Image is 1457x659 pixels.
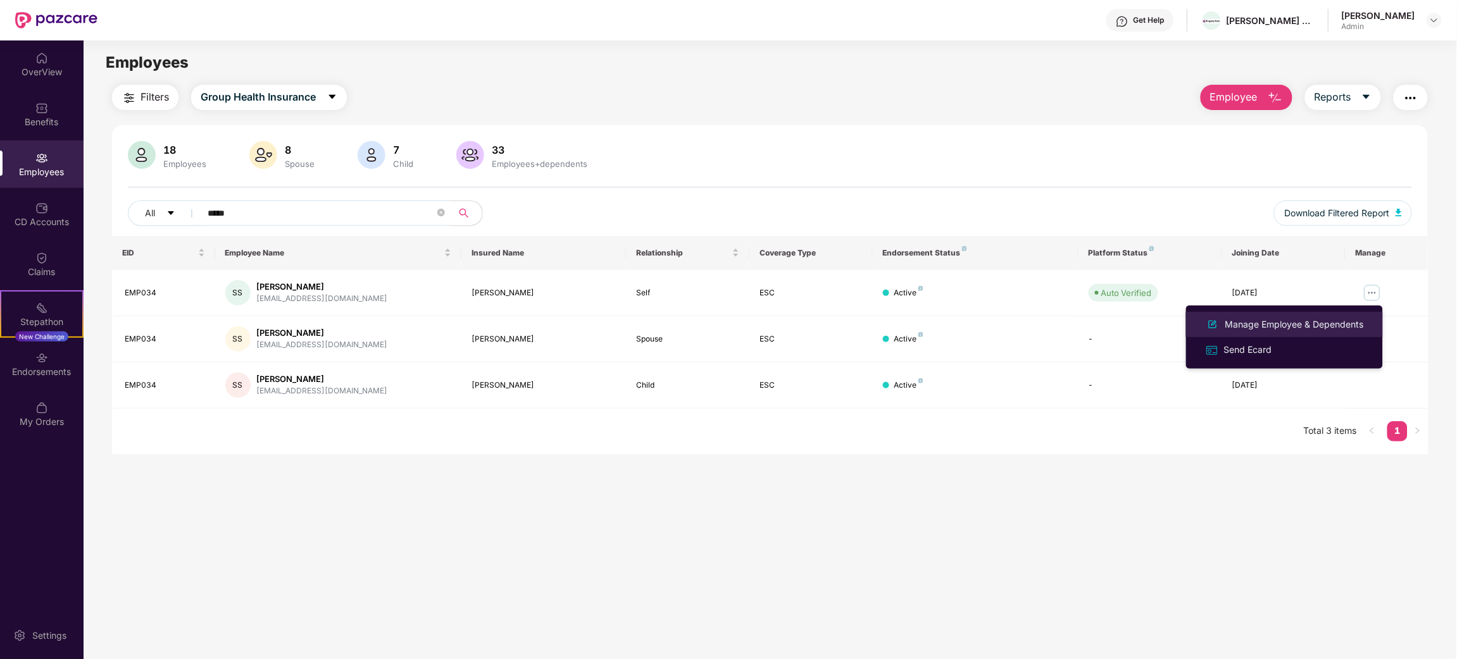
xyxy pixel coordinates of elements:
[1223,317,1366,331] div: Manage Employee & Dependents
[257,327,388,339] div: [PERSON_NAME]
[128,141,156,169] img: svg+xml;base64,PHN2ZyB4bWxucz0iaHR0cDovL3d3dy53My5vcmcvMjAwMC9zdmciIHhtbG5zOnhsaW5rPSJodHRwOi8vd3...
[456,141,484,169] img: svg+xml;base64,PHN2ZyB4bWxucz0iaHR0cDovL3d3dy53My5vcmcvMjAwMC9zdmciIHhtbG5zOnhsaW5rPSJodHRwOi8vd3...
[257,339,388,351] div: [EMAIL_ADDRESS][DOMAIN_NAME]
[1387,421,1408,440] a: 1
[472,287,616,299] div: [PERSON_NAME]
[35,252,48,264] img: svg+xml;base64,PHN2ZyBpZD0iQ2xhaW0iIHhtbG5zPSJodHRwOi8vd3d3LnczLm9yZy8yMDAwL3N2ZyIgd2lkdGg9IjIwIi...
[35,402,48,414] img: svg+xml;base64,PHN2ZyBpZD0iTXlfT3JkZXJzIiBkYXRhLW5hbWU9Ik15IE9yZGVycyIgeG1sbnM9Imh0dHA6Ly93d3cudz...
[112,85,178,110] button: Filters
[282,144,317,156] div: 8
[437,207,445,219] span: close-circle
[1362,283,1382,303] img: manageButton
[636,333,739,345] div: Spouse
[1116,15,1129,28] img: svg+xml;base64,PHN2ZyBpZD0iSGVscC0zMngzMiIgeG1sbnM9Imh0dHA6Ly93d3cudzMub3JnLzIwMDAvc3ZnIiB3aWR0aD...
[201,89,316,105] span: Group Health Insurance
[1205,317,1220,332] img: svg+xml;base64,PHN2ZyB4bWxucz0iaHR0cDovL3d3dy53My5vcmcvMjAwMC9zdmciIHhtbG5zOnhsaW5rPSJodHRwOi8vd3...
[461,236,626,270] th: Insured Name
[122,90,137,106] img: svg+xml;base64,PHN2ZyB4bWxucz0iaHR0cDovL3d3dy53My5vcmcvMjAwMC9zdmciIHdpZHRoPSIyNCIgaGVpZ2h0PSIyNC...
[191,85,347,110] button: Group Health Insurancecaret-down
[1284,206,1389,220] span: Download Filtered Report
[257,293,388,305] div: [EMAIL_ADDRESS][DOMAIN_NAME]
[225,248,442,258] span: Employee Name
[1362,421,1382,441] button: left
[13,629,26,642] img: svg+xml;base64,PHN2ZyBpZD0iU2V0dGluZy0yMHgyMCIgeG1sbnM9Imh0dHA6Ly93d3cudzMub3JnLzIwMDAvc3ZnIiB3aW...
[161,144,209,156] div: 18
[1408,421,1428,441] li: Next Page
[35,102,48,114] img: svg+xml;base64,PHN2ZyBpZD0iQmVuZWZpdHMiIHhtbG5zPSJodHRwOi8vd3d3LnczLm9yZy8yMDAwL3N2ZyIgd2lkdGg9Ij...
[894,333,923,345] div: Active
[1403,90,1418,106] img: svg+xml;base64,PHN2ZyB4bWxucz0iaHR0cDovL3d3dy53My5vcmcvMjAwMC9zdmciIHdpZHRoPSIyNCIgaGVpZ2h0PSIyNC...
[883,248,1068,258] div: Endorsement Status
[35,52,48,65] img: svg+xml;base64,PHN2ZyBpZD0iSG9tZSIgeG1sbnM9Imh0dHA6Ly93d3cudzMub3JnLzIwMDAvc3ZnIiB3aWR0aD0iMjAiIG...
[15,12,97,28] img: New Pazcare Logo
[35,202,48,214] img: svg+xml;base64,PHN2ZyBpZD0iQ0RfQWNjb3VudHMiIGRhdGEtbmFtZT0iQ0QgQWNjb3VudHMiIHhtbG5zPSJodHRwOi8vd3...
[437,209,445,216] span: close-circle
[112,236,215,270] th: EID
[451,208,476,218] span: search
[1315,89,1351,105] span: Reports
[962,246,967,251] img: svg+xml;base64,PHN2ZyB4bWxucz0iaHR0cDovL3d3dy53My5vcmcvMjAwMC9zdmciIHdpZHRoPSI4IiBoZWlnaHQ9IjgiIH...
[1387,421,1408,441] li: 1
[918,286,923,291] img: svg+xml;base64,PHN2ZyB4bWxucz0iaHR0cDovL3d3dy53My5vcmcvMjAwMC9zdmciIHdpZHRoPSI4IiBoZWlnaHQ9IjgiIH...
[1222,343,1275,357] div: Send Ecard
[35,152,48,164] img: svg+xml;base64,PHN2ZyBpZD0iRW1wbG95ZWVzIiB4bWxucz0iaHR0cDovL3d3dy53My5vcmcvMjAwMC9zdmciIHdpZHRoPS...
[1,316,82,328] div: Stepathon
[1205,343,1219,357] img: svg+xml;base64,PHN2ZyB4bWxucz0iaHR0cDovL3d3dy53My5vcmcvMjAwMC9zdmciIHdpZHRoPSIxNiIgaGVpZ2h0PSIxNi...
[1101,286,1152,299] div: Auto Verified
[1274,200,1412,226] button: Download Filtered Report
[472,379,616,391] div: [PERSON_NAME]
[894,287,923,299] div: Active
[1079,316,1222,362] td: -
[1232,379,1335,391] div: [DATE]
[1361,92,1372,103] span: caret-down
[489,159,590,169] div: Employees+dependents
[1408,421,1428,441] button: right
[1342,22,1415,32] div: Admin
[225,373,251,398] div: SS
[28,629,70,642] div: Settings
[1149,246,1154,251] img: svg+xml;base64,PHN2ZyB4bWxucz0iaHR0cDovL3d3dy53My5vcmcvMjAwMC9zdmciIHdpZHRoPSI4IiBoZWlnaHQ9IjgiIH...
[1342,9,1415,22] div: [PERSON_NAME]
[1396,209,1402,216] img: svg+xml;base64,PHN2ZyB4bWxucz0iaHR0cDovL3d3dy53My5vcmcvMjAwMC9zdmciIHhtbG5zOnhsaW5rPSJodHRwOi8vd3...
[257,373,388,385] div: [PERSON_NAME]
[125,333,204,345] div: EMP034
[1414,427,1422,434] span: right
[35,302,48,314] img: svg+xml;base64,PHN2ZyB4bWxucz0iaHR0cDovL3d3dy53My5vcmcvMjAwMC9zdmciIHdpZHRoPSIyMSIgaGVpZ2h0PSIyMC...
[1227,15,1315,27] div: [PERSON_NAME] Gate Partners Private Limited
[1304,421,1357,441] li: Total 3 items
[358,141,385,169] img: svg+xml;base64,PHN2ZyB4bWxucz0iaHR0cDovL3d3dy53My5vcmcvMjAwMC9zdmciIHhtbG5zOnhsaW5rPSJodHRwOi8vd3...
[636,379,739,391] div: Child
[1203,19,1221,23] img: image001.png
[125,287,204,299] div: EMP034
[1089,248,1212,258] div: Platform Status
[1201,85,1292,110] button: Employee
[15,331,68,342] div: New Challenge
[282,159,317,169] div: Spouse
[1368,427,1376,434] span: left
[472,333,616,345] div: [PERSON_NAME]
[35,352,48,364] img: svg+xml;base64,PHN2ZyBpZD0iRW5kb3JzZW1lbnRzIiB4bWxucz0iaHR0cDovL3d3dy53My5vcmcvMjAwMC9zdmciIHdpZH...
[1362,421,1382,441] li: Previous Page
[225,326,251,352] div: SS
[125,379,204,391] div: EMP034
[122,248,195,258] span: EID
[1134,15,1165,25] div: Get Help
[1079,362,1222,409] td: -
[489,144,590,156] div: 33
[106,53,189,71] span: Employees
[749,236,873,270] th: Coverage Type
[626,236,749,270] th: Relationship
[918,332,923,337] img: svg+xml;base64,PHN2ZyB4bWxucz0iaHR0cDovL3d3dy53My5vcmcvMjAwMC9zdmciIHdpZHRoPSI4IiBoZWlnaHQ9IjgiIH...
[1222,236,1346,270] th: Joining Date
[760,379,863,391] div: ESC
[894,379,923,391] div: Active
[257,281,388,293] div: [PERSON_NAME]
[1305,85,1381,110] button: Reportscaret-down
[215,236,462,270] th: Employee Name
[257,385,388,397] div: [EMAIL_ADDRESS][DOMAIN_NAME]
[760,287,863,299] div: ESC
[141,89,169,105] span: Filters
[166,209,175,219] span: caret-down
[1346,236,1428,270] th: Manage
[918,378,923,383] img: svg+xml;base64,PHN2ZyB4bWxucz0iaHR0cDovL3d3dy53My5vcmcvMjAwMC9zdmciIHdpZHRoPSI4IiBoZWlnaHQ9IjgiIH...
